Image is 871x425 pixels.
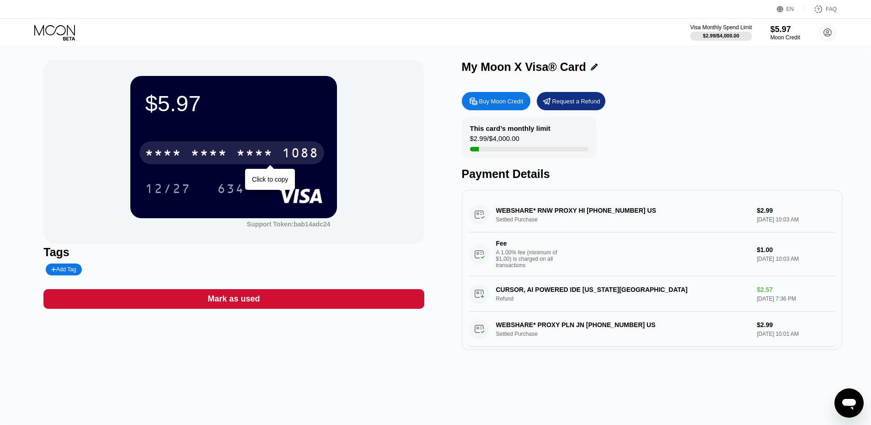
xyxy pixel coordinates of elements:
[770,34,800,41] div: Moon Credit
[247,221,331,228] div: Support Token:bab14adc24
[462,167,842,181] div: Payment Details
[786,6,794,12] div: EN
[690,24,752,31] div: Visa Monthly Spend Limit
[770,25,800,34] div: $5.97
[470,124,550,132] div: This card’s monthly limit
[138,177,198,200] div: 12/27
[757,256,834,262] div: [DATE] 10:03 AM
[208,294,260,304] div: Mark as used
[282,147,319,161] div: 1088
[247,221,331,228] div: Support Token: bab14adc24
[210,177,251,200] div: 634
[470,134,519,147] div: $2.99 / $4,000.00
[757,246,834,253] div: $1.00
[145,91,322,116] div: $5.97
[552,97,600,105] div: Request a Refund
[537,92,605,110] div: Request a Refund
[703,33,739,38] div: $2.99 / $4,000.00
[496,240,560,247] div: Fee
[43,289,424,309] div: Mark as used
[217,183,245,197] div: 634
[826,6,837,12] div: FAQ
[462,92,530,110] div: Buy Moon Credit
[469,347,835,391] div: FeeA 1.00% fee (minimum of $1.00) is charged on all transactions$1.00[DATE] 10:01 AM
[805,5,837,14] div: FAQ
[479,97,524,105] div: Buy Moon Credit
[469,232,835,276] div: FeeA 1.00% fee (minimum of $1.00) is charged on all transactions$1.00[DATE] 10:03 AM
[51,266,76,273] div: Add Tag
[252,176,288,183] div: Click to copy
[462,60,586,74] div: My Moon X Visa® Card
[770,25,800,41] div: $5.97Moon Credit
[777,5,805,14] div: EN
[690,24,752,41] div: Visa Monthly Spend Limit$2.99/$4,000.00
[43,246,424,259] div: Tags
[496,249,565,269] div: A 1.00% fee (minimum of $1.00) is charged on all transactions
[46,264,81,275] div: Add Tag
[145,183,191,197] div: 12/27
[834,388,864,418] iframe: Button to launch messaging window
